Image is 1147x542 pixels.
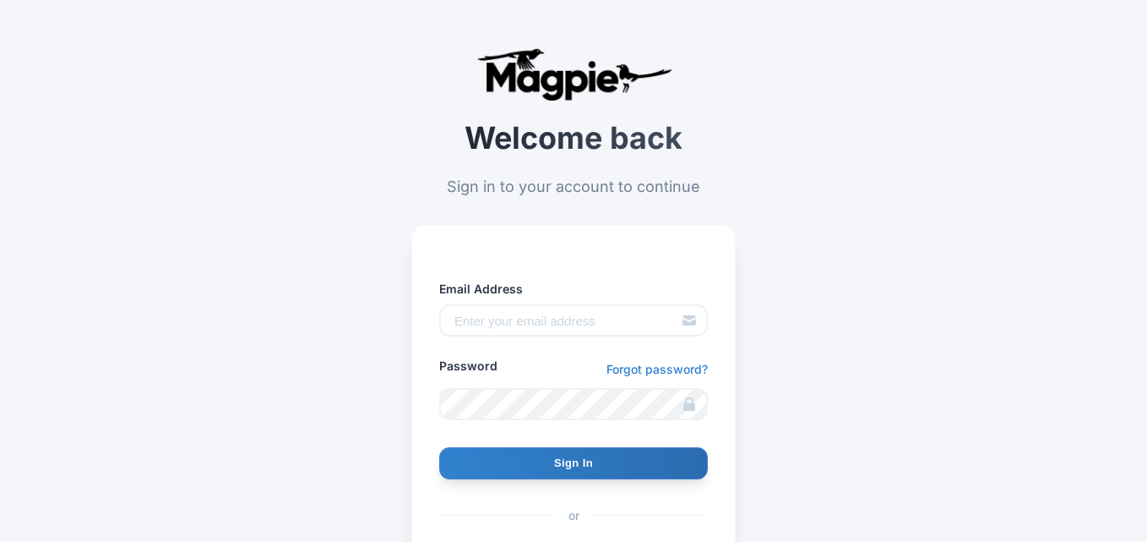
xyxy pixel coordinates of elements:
label: Password [439,357,497,375]
input: Sign In [439,447,708,479]
a: Forgot password? [606,360,708,378]
h2: Welcome back [411,122,736,156]
label: Email Address [439,280,708,298]
span: or [555,506,593,524]
input: Enter your email address [439,304,708,337]
img: logo-ab69f6fb50320c5b225c76a69d11143b.png [472,47,675,101]
p: Sign in to your account to continue [411,175,736,198]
